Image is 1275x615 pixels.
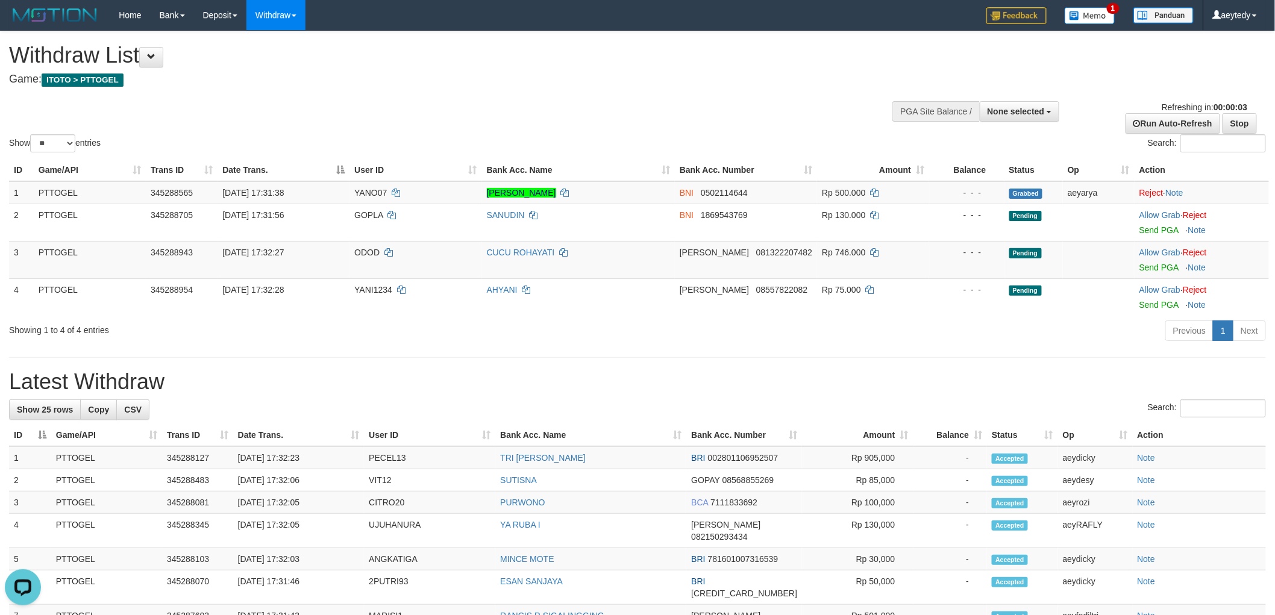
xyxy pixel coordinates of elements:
h1: Withdraw List [9,43,838,67]
td: 2 [9,204,34,241]
a: Reject [1183,210,1207,220]
th: User ID: activate to sort column ascending [364,424,495,446]
th: User ID: activate to sort column ascending [349,159,481,181]
a: [PERSON_NAME] [487,188,556,198]
td: Rp 30,000 [802,548,913,570]
td: Rp 50,000 [802,570,913,605]
span: Accepted [992,555,1028,565]
span: Rp 500.000 [822,188,865,198]
td: 1 [9,446,51,469]
td: - [913,492,988,514]
td: PTTOGEL [51,446,162,469]
td: 345288483 [162,469,233,492]
td: aeydesy [1058,469,1133,492]
th: Balance: activate to sort column ascending [913,424,988,446]
td: UJUHANURA [364,514,495,548]
td: PTTOGEL [51,492,162,514]
a: Run Auto-Refresh [1126,113,1220,134]
a: Send PGA [1139,300,1179,310]
a: MINCE MOTE [500,554,554,564]
td: · [1135,204,1269,241]
span: [PERSON_NAME] [680,285,749,295]
td: Rp 130,000 [802,514,913,548]
th: ID: activate to sort column descending [9,424,51,446]
a: Note [1138,576,1156,586]
th: Date Trans.: activate to sort column ascending [233,424,365,446]
span: Copy 0502114644 to clipboard [701,188,748,198]
td: aeyrozi [1058,492,1133,514]
span: Copy [88,405,109,414]
td: CITRO20 [364,492,495,514]
td: 345288103 [162,548,233,570]
th: Bank Acc. Number: activate to sort column ascending [686,424,802,446]
td: - [913,469,988,492]
td: aeyarya [1063,181,1135,204]
button: Open LiveChat chat widget [5,5,41,41]
td: PTTOGEL [51,570,162,605]
td: 1 [9,181,34,204]
span: YANO07 [354,188,387,198]
div: - - - [934,209,999,221]
span: [PERSON_NAME] [691,520,760,529]
td: aeydicky [1058,548,1133,570]
a: Note [1188,300,1206,310]
a: Previous [1165,320,1214,341]
button: None selected [980,101,1060,122]
span: 345288705 [151,210,193,220]
th: Date Trans.: activate to sort column descending [218,159,349,181]
td: PECEL13 [364,446,495,469]
span: Pending [1009,211,1042,221]
a: Allow Grab [1139,210,1180,220]
td: [DATE] 17:32:23 [233,446,365,469]
a: Note [1138,520,1156,529]
span: · [1139,210,1183,220]
label: Search: [1148,134,1266,152]
td: Rp 85,000 [802,469,913,492]
span: Pending [1009,286,1042,296]
span: Rp 75.000 [822,285,861,295]
a: SANUDIN [487,210,525,220]
a: Stop [1223,113,1257,134]
a: PURWONO [500,498,545,507]
th: Status: activate to sort column ascending [987,424,1058,446]
td: 2PUTRI93 [364,570,495,605]
span: Copy 081322207482 to clipboard [756,248,812,257]
span: YANI1234 [354,285,392,295]
a: CUCU ROHAYATI [487,248,555,257]
a: AHYANI [487,285,518,295]
a: Reject [1139,188,1164,198]
img: MOTION_logo.png [9,6,101,24]
span: Copy 367601009433535 to clipboard [691,588,797,598]
img: Button%20Memo.svg [1065,7,1115,24]
span: ITOTO > PTTOGEL [42,73,124,87]
select: Showentries [30,134,75,152]
img: Feedback.jpg [986,7,1047,24]
td: aeydicky [1058,446,1133,469]
td: 345288127 [162,446,233,469]
th: Bank Acc. Name: activate to sort column ascending [495,424,686,446]
span: · [1139,248,1183,257]
td: VIT12 [364,469,495,492]
span: Refreshing in: [1162,102,1247,112]
td: PTTOGEL [51,548,162,570]
a: Note [1188,225,1206,235]
label: Show entries [9,134,101,152]
td: 4 [9,278,34,316]
span: [DATE] 17:32:27 [222,248,284,257]
td: 5 [9,548,51,570]
div: - - - [934,187,999,199]
span: Accepted [992,454,1028,464]
td: - [913,570,988,605]
td: [DATE] 17:32:05 [233,514,365,548]
span: ODOD [354,248,380,257]
span: BNI [680,210,694,220]
a: ESAN SANJAYA [500,576,563,586]
div: Showing 1 to 4 of 4 entries [9,319,522,336]
td: - [913,514,988,548]
td: 345288070 [162,570,233,605]
span: Rp 746.000 [822,248,865,257]
span: [DATE] 17:31:56 [222,210,284,220]
span: Copy 08557822082 to clipboard [756,285,808,295]
span: Accepted [992,520,1028,531]
h1: Latest Withdraw [9,370,1266,394]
